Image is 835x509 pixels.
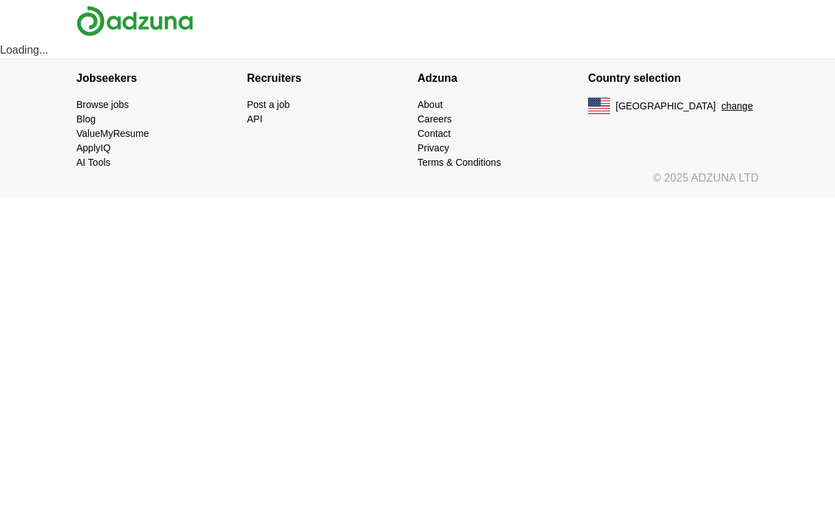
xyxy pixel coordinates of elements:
img: US flag [588,98,610,114]
span: [GEOGRAPHIC_DATA] [616,99,716,113]
a: API [247,113,263,124]
h4: Country selection [588,59,759,98]
a: ValueMyResume [76,128,149,139]
div: © 2025 ADZUNA LTD [65,170,770,197]
a: ApplyIQ [76,142,111,153]
a: AI Tools [76,157,111,168]
a: Terms & Conditions [417,157,501,168]
a: Browse jobs [76,99,129,110]
button: change [722,99,753,113]
a: Blog [76,113,96,124]
a: Careers [417,113,452,124]
a: About [417,99,443,110]
a: Privacy [417,142,449,153]
a: Post a job [247,99,290,110]
a: Contact [417,128,451,139]
img: Adzuna logo [76,6,193,36]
